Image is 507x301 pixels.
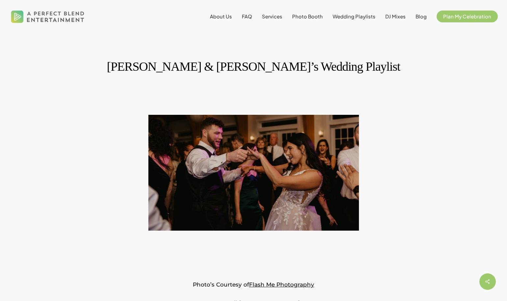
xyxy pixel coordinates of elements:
[443,13,491,19] span: Plan My Celebration
[437,14,498,19] a: Plan My Celebration
[292,14,323,19] a: Photo Booth
[416,13,427,19] span: Blog
[385,13,406,19] span: DJ Mixes
[262,13,282,19] span: Services
[242,13,252,19] span: FAQ
[249,281,314,288] a: Flash Me Photography
[262,14,282,19] a: Services
[416,14,427,19] a: Blog
[20,53,487,80] h1: [PERSON_NAME] & [PERSON_NAME]’s Wedding Playlist
[242,14,252,19] a: FAQ
[210,13,232,19] span: About Us
[210,14,232,19] a: About Us
[385,14,406,19] a: DJ Mixes
[20,280,487,298] p: Photo’s Courtesy of
[333,14,375,19] a: Wedding Playlists
[9,5,86,28] img: A Perfect Blend Entertainment
[333,13,375,19] span: Wedding Playlists
[292,13,323,19] span: Photo Booth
